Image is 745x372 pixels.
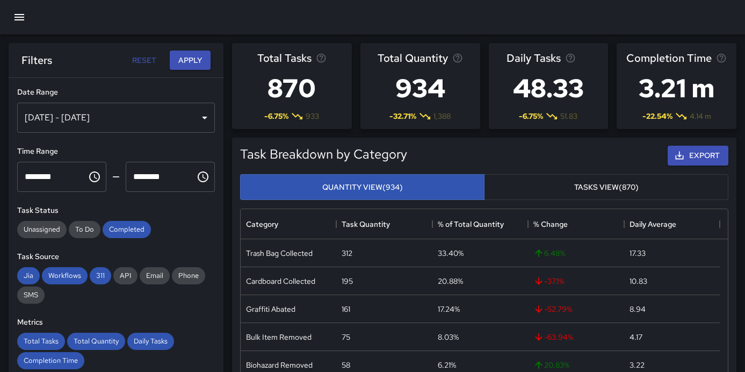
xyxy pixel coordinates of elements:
[668,146,728,166] button: Export
[342,304,350,314] div: 161
[17,352,84,369] div: Completion Time
[113,271,138,280] span: API
[565,53,576,63] svg: Average number of tasks per day in the selected period, compared to the previous period.
[306,111,319,121] span: 933
[438,332,459,342] div: 8.03%
[172,267,205,284] div: Phone
[533,360,569,370] span: 20.83 %
[438,360,456,370] div: 6.21%
[438,209,504,239] div: % of Total Quantity
[17,267,40,284] div: Jia
[140,271,170,280] span: Email
[438,276,463,287] div: 20.88%
[170,51,211,70] button: Apply
[626,67,727,110] h3: 3.21 m
[84,166,105,188] button: Choose time, selected time is 12:00 AM
[90,271,111,280] span: 311
[316,53,327,63] svg: Total number of tasks in the selected period, compared to the previous period.
[336,209,432,239] div: Task Quantity
[240,146,407,163] h5: Task Breakdown by Category
[433,111,451,121] span: 1,388
[241,209,336,239] div: Category
[140,267,170,284] div: Email
[172,271,205,280] span: Phone
[17,251,215,263] h6: Task Source
[484,174,728,201] button: Tasks View(870)
[246,332,312,342] div: Bulk Item Removed
[69,221,100,238] div: To Do
[246,304,295,314] div: Graffiti Abated
[642,111,672,121] span: -22.54 %
[103,221,151,238] div: Completed
[17,225,67,234] span: Unassigned
[630,209,676,239] div: Daily Average
[452,53,463,63] svg: Total task quantity in the selected period, compared to the previous period.
[342,360,350,370] div: 58
[630,360,645,370] div: 3.22
[42,267,88,284] div: Workflows
[507,67,590,110] h3: 48.33
[519,111,543,121] span: -6.75 %
[257,49,312,67] span: Total Tasks
[113,267,138,284] div: API
[246,248,313,259] div: Trash Bag Collected
[630,248,646,259] div: 17.33
[378,49,448,67] span: Total Quantity
[17,87,215,98] h6: Date Range
[192,166,214,188] button: Choose time, selected time is 11:59 PM
[127,51,161,70] button: Reset
[17,205,215,217] h6: Task Status
[432,209,528,239] div: % of Total Quantity
[21,52,52,69] h6: Filters
[17,146,215,158] h6: Time Range
[533,248,565,259] span: 6.48 %
[626,49,712,67] span: Completion Time
[438,248,464,259] div: 33.40%
[246,276,315,287] div: Cardboard Collected
[246,360,313,370] div: Biohazard Removed
[246,209,278,239] div: Category
[438,304,460,314] div: 17.24%
[507,49,561,67] span: Daily Tasks
[624,209,720,239] div: Daily Average
[342,276,353,287] div: 195
[103,225,151,234] span: Completed
[17,317,215,328] h6: Metrics
[342,209,390,239] div: Task Quantity
[17,221,67,238] div: Unassigned
[17,337,65,346] span: Total Tasks
[17,271,40,280] span: Jia
[257,67,327,110] h3: 870
[528,209,624,239] div: % Change
[533,304,572,314] span: -52.79 %
[69,225,100,234] span: To Do
[533,276,564,287] span: -37.1 %
[630,332,642,342] div: 4.17
[17,333,65,350] div: Total Tasks
[630,276,647,287] div: 10.83
[90,267,111,284] div: 311
[533,209,568,239] div: % Change
[127,333,174,350] div: Daily Tasks
[533,332,573,342] span: -63.94 %
[690,111,711,121] span: 4.14 m
[560,111,577,121] span: 51.83
[17,287,45,304] div: SMS
[67,337,125,346] span: Total Quantity
[342,332,350,342] div: 75
[17,290,45,299] span: SMS
[716,53,727,63] svg: Average time taken to complete tasks in the selected period, compared to the previous period.
[67,333,125,350] div: Total Quantity
[17,356,84,365] span: Completion Time
[378,67,463,110] h3: 934
[42,271,88,280] span: Workflows
[630,304,646,314] div: 8.94
[389,111,416,121] span: -32.71 %
[342,248,352,259] div: 312
[127,337,174,346] span: Daily Tasks
[240,174,484,201] button: Quantity View(934)
[264,111,288,121] span: -6.75 %
[17,103,215,133] div: [DATE] - [DATE]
